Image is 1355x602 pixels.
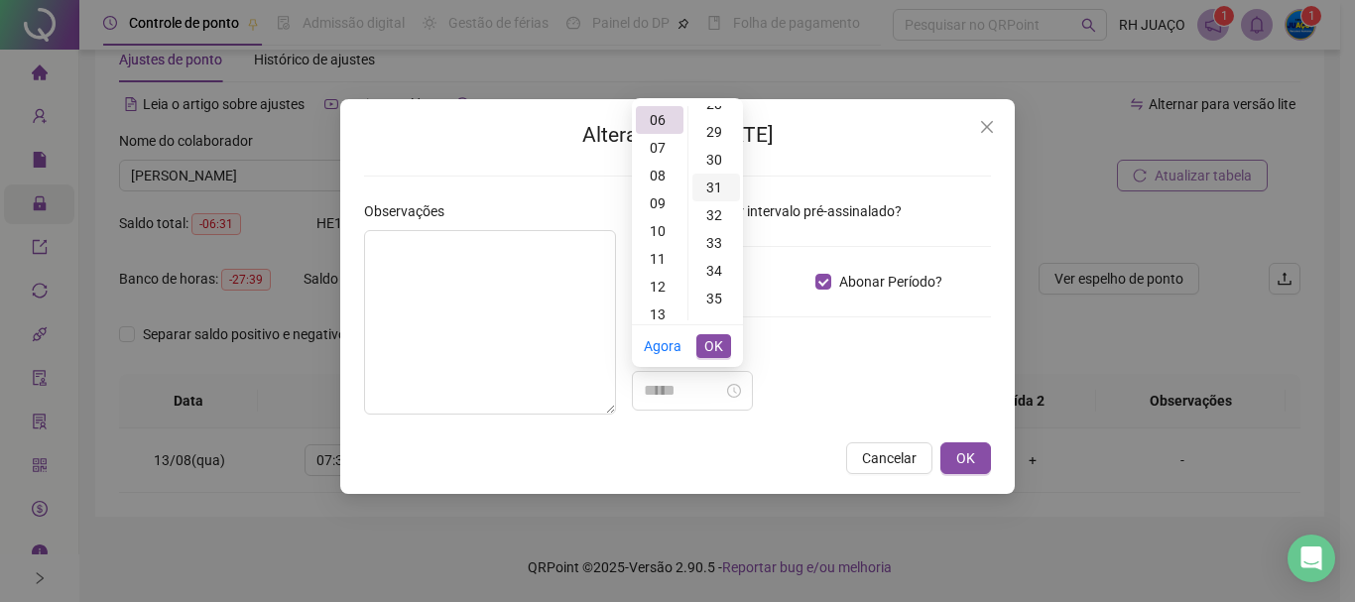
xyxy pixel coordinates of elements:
label: Observações [364,200,457,222]
div: 10 [636,217,683,245]
span: Cancelar [862,447,917,469]
div: 12 [636,273,683,301]
div: 08 [636,162,683,189]
span: OK [956,447,975,469]
div: 29 [692,118,740,146]
div: 34 [692,257,740,285]
h2: Alterar no dia [DATE] [364,119,991,152]
button: OK [696,334,731,358]
div: 11 [636,245,683,273]
button: OK [940,442,991,474]
span: Abonar Período? [831,271,950,293]
div: 32 [692,201,740,229]
div: 09 [636,189,683,217]
div: 13 [636,301,683,328]
div: 36 [692,312,740,340]
div: 35 [692,285,740,312]
div: Open Intercom Messenger [1288,535,1335,582]
button: Cancelar [846,442,932,474]
div: 07 [636,134,683,162]
span: OK [704,335,723,357]
div: 30 [692,146,740,174]
div: 31 [692,174,740,201]
div: 06 [636,106,683,134]
a: Agora [644,338,681,354]
button: Close [971,111,1003,143]
span: close [979,119,995,135]
div: 33 [692,229,740,257]
span: Desconsiderar intervalo pré-assinalado? [648,200,910,222]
